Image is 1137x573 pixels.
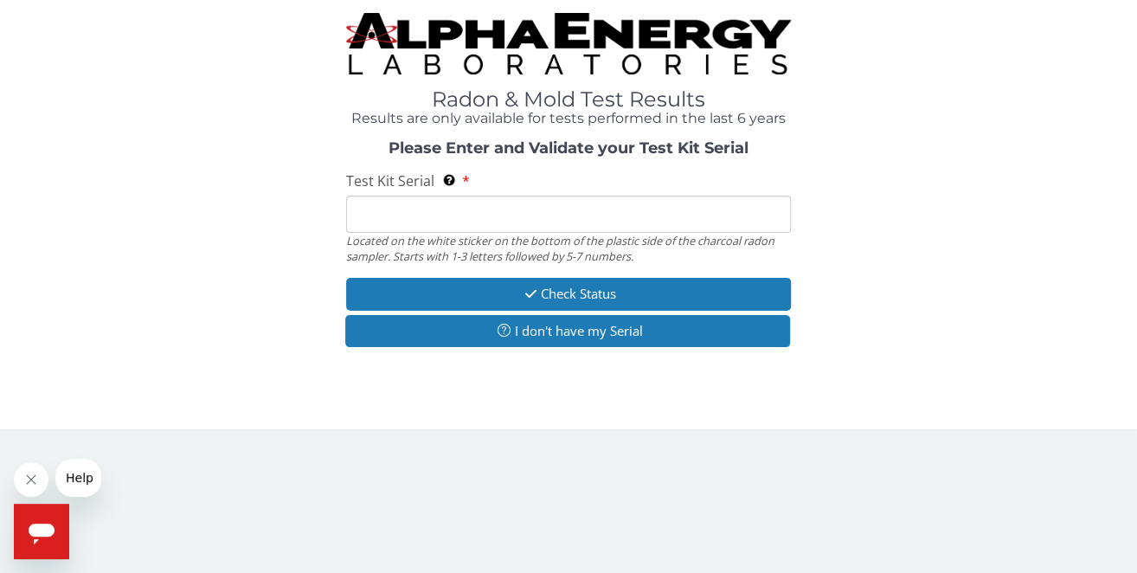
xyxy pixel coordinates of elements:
[14,504,69,559] iframe: Button to launch messaging window
[14,462,48,497] iframe: Close message
[346,171,434,190] span: Test Kit Serial
[55,459,101,497] iframe: Message from company
[346,13,791,74] img: TightCrop.jpg
[346,233,791,265] div: Located on the white sticker on the bottom of the plastic side of the charcoal radon sampler. Sta...
[346,111,791,126] h4: Results are only available for tests performed in the last 6 years
[346,278,791,310] button: Check Status
[345,315,790,347] button: I don't have my Serial
[389,138,748,158] strong: Please Enter and Validate your Test Kit Serial
[346,88,791,111] h1: Radon & Mold Test Results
